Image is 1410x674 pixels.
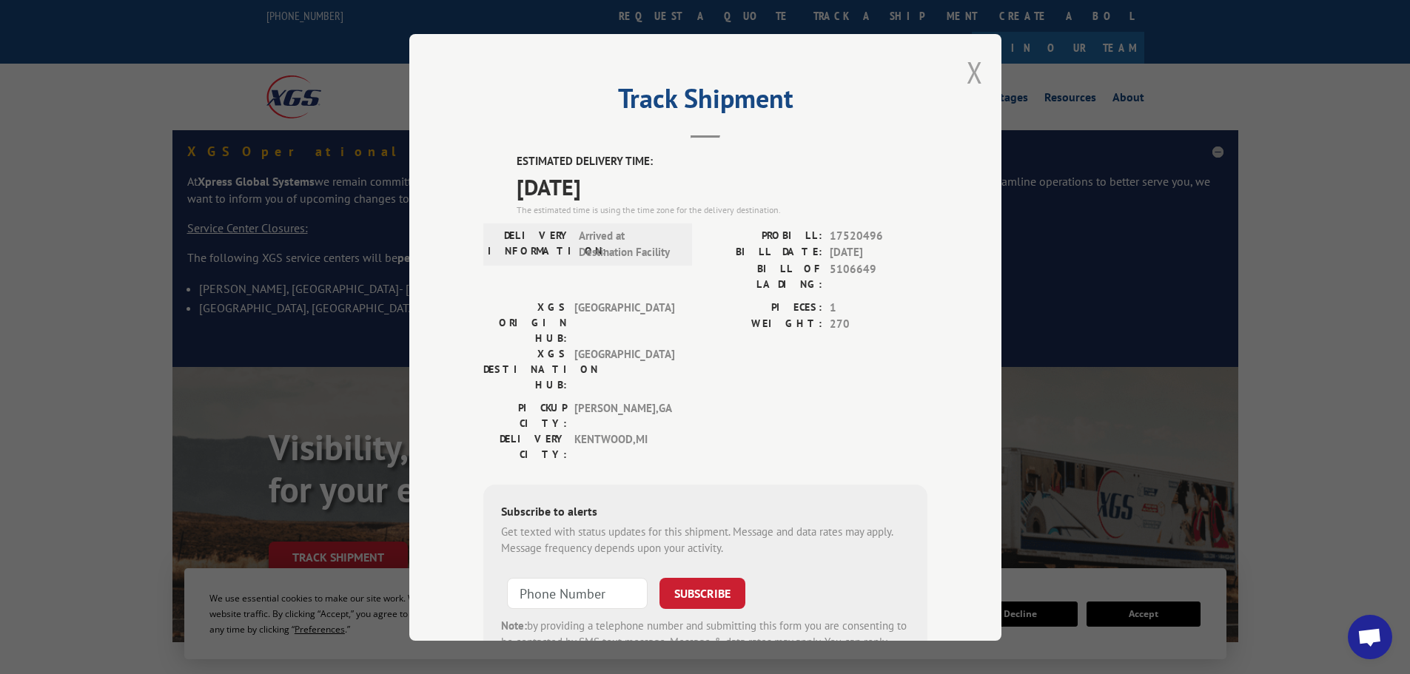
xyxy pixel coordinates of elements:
span: [DATE] [517,169,927,203]
div: The estimated time is using the time zone for the delivery destination. [517,203,927,216]
span: KENTWOOD , MI [574,431,674,462]
h2: Track Shipment [483,88,927,116]
label: PROBILL: [705,227,822,244]
span: 1 [830,299,927,316]
button: Close modal [967,53,983,92]
label: DELIVERY CITY: [483,431,567,462]
span: 5106649 [830,260,927,291]
span: [DATE] [830,244,927,261]
label: DELIVERY INFORMATION: [488,227,571,260]
input: Phone Number [507,577,648,608]
div: by providing a telephone number and submitting this form you are consenting to be contacted by SM... [501,617,910,667]
label: BILL OF LADING: [705,260,822,291]
div: Subscribe to alerts [501,502,910,523]
span: Arrived at Destination Facility [579,227,679,260]
label: BILL DATE: [705,244,822,261]
span: [GEOGRAPHIC_DATA] [574,346,674,392]
label: WEIGHT: [705,316,822,333]
label: PIECES: [705,299,822,316]
label: ESTIMATED DELIVERY TIME: [517,153,927,170]
span: [PERSON_NAME] , GA [574,400,674,431]
span: 17520496 [830,227,927,244]
div: Get texted with status updates for this shipment. Message and data rates may apply. Message frequ... [501,523,910,556]
a: Open chat [1348,615,1392,659]
label: XGS ORIGIN HUB: [483,299,567,346]
label: PICKUP CITY: [483,400,567,431]
strong: Note: [501,618,527,632]
label: XGS DESTINATION HUB: [483,346,567,392]
span: 270 [830,316,927,333]
button: SUBSCRIBE [659,577,745,608]
span: [GEOGRAPHIC_DATA] [574,299,674,346]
